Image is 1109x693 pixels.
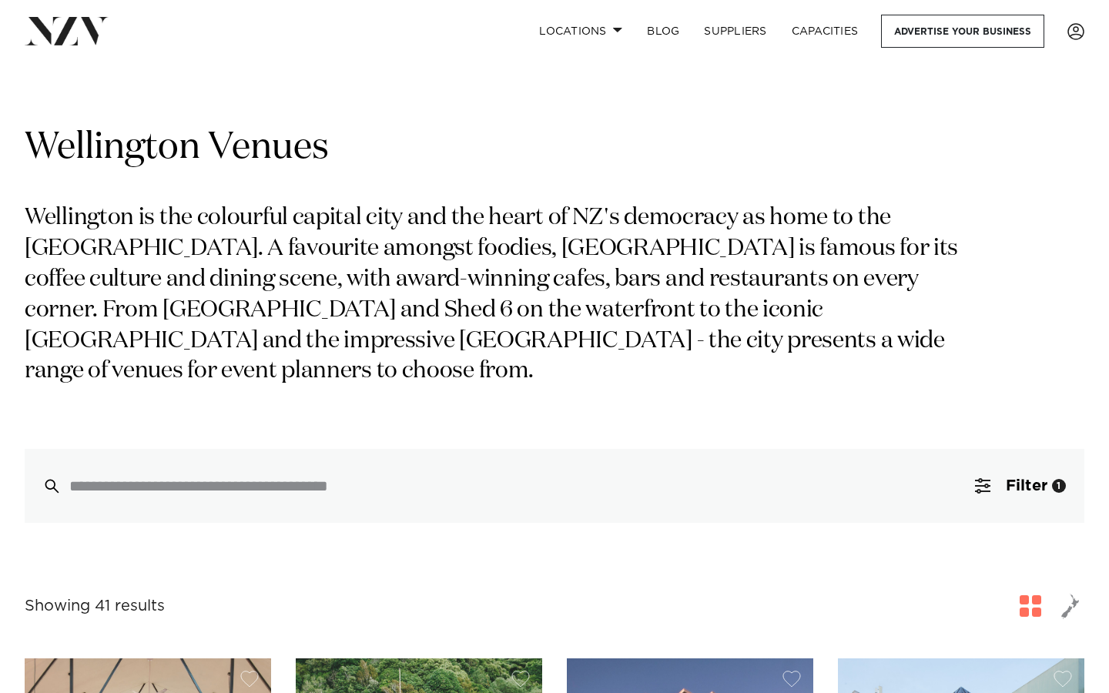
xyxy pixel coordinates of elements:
button: Filter1 [957,449,1084,523]
span: Filter [1006,478,1047,494]
a: Advertise your business [881,15,1044,48]
a: SUPPLIERS [692,15,779,48]
p: Wellington is the colourful capital city and the heart of NZ's democracy as home to the [GEOGRAPH... [25,203,977,387]
a: BLOG [635,15,692,48]
a: Locations [527,15,635,48]
div: Showing 41 results [25,594,165,618]
div: 1 [1052,479,1066,493]
img: nzv-logo.png [25,17,109,45]
a: Capacities [779,15,871,48]
h1: Wellington Venues [25,124,1084,172]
